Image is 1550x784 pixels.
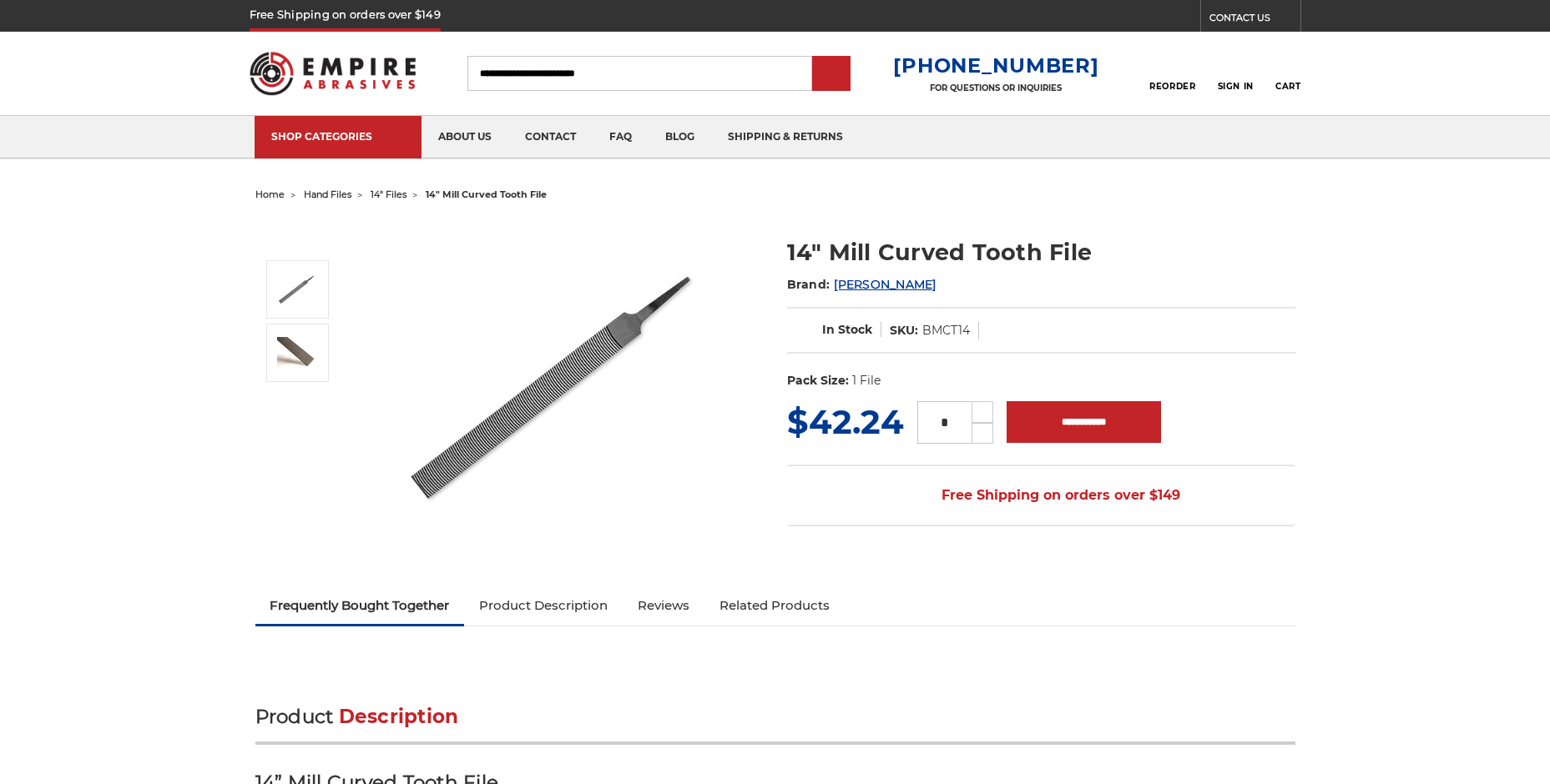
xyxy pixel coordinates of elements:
[271,130,405,143] div: SHOP CATEGORIES
[277,337,319,369] img: 14" Mill Curved Tooth File with Tang, Tip
[1275,55,1300,92] a: Cart
[398,219,732,552] img: 14" Mill Curved Tooth File with Tang
[255,188,285,200] a: home
[255,587,465,624] a: Frequently Bought Together
[893,83,1098,93] p: FOR QUESTIONS OR INQUIRIES
[255,705,334,728] span: Product
[890,322,918,339] dt: SKU:
[623,587,704,624] a: Reviews
[901,479,1180,512] span: Free Shipping on orders over $149
[815,58,848,91] input: Submit
[1218,81,1254,92] span: Sign In
[508,116,593,158] a: contact
[649,116,711,158] a: blog
[593,116,649,158] a: faq
[711,116,860,158] a: shipping & returns
[787,236,1295,269] h1: 14" Mill Curved Tooth File
[834,277,936,292] a: [PERSON_NAME]
[787,277,831,292] span: Brand:
[1149,81,1195,92] span: Reorder
[250,41,417,106] img: Empire Abrasives
[704,587,845,624] a: Related Products
[464,587,623,624] a: Product Description
[852,372,881,389] dd: 1 File
[787,401,904,442] span: $42.24
[304,188,351,200] a: hand files
[339,705,459,728] span: Description
[1149,55,1195,91] a: Reorder
[922,322,970,339] dd: BMCT14
[893,53,1098,78] a: [PHONE_NUMBER]
[371,188,406,200] a: 14" files
[1275,81,1300,92] span: Cart
[822,322,872,337] span: In Stock
[1209,8,1300,32] a: CONTACT US
[422,116,508,158] a: about us
[787,372,849,389] dt: Pack Size:
[277,269,319,310] img: 14" Mill Curved Tooth File with Tang
[426,188,547,200] span: 14" mill curved tooth file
